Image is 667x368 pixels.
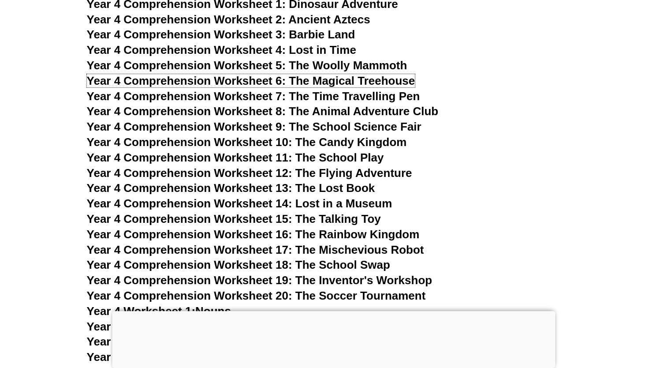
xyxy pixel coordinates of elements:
span: Year 4 Worksheet 2: [87,320,196,333]
a: Year 4 Comprehension Worksheet 3: Barbie Land [87,28,355,41]
a: Year 4 Comprehension Worksheet 13: The Lost Book [87,181,375,195]
a: Year 4 Worksheet 4:Synonyms and Antonyms [87,350,336,364]
a: Year 4 Comprehension Worksheet 18: The School Swap [87,258,390,271]
span: Year 4 Worksheet 4: [87,350,196,364]
a: Year 4 Comprehension Worksheet 8: The Animal Adventure Club [87,105,439,118]
a: Year 4 Comprehension Worksheet 12: The Flying Adventure [87,166,412,180]
a: Year 4 Comprehension Worksheet 7: The Time Travelling Pen [87,90,420,103]
iframe: Chat Widget [520,269,667,368]
span: Year 4 Worksheet 3: [87,335,196,348]
a: Year 4 Comprehension Worksheet 10: The Candy Kingdom [87,135,407,149]
a: Year 4 Comprehension Worksheet 5: The Woolly Mammoth [87,59,407,72]
a: Year 4 Comprehension Worksheet 6: The Magical Treehouse [87,74,415,87]
a: Year 4 Comprehension Worksheet 19: The Inventor's Workshop [87,274,432,287]
a: Year 4 Comprehension Worksheet 20: The Soccer Tournament [87,289,426,302]
a: Year 4 Worksheet 3:Adjectives [87,335,253,348]
iframe: Advertisement [112,311,555,366]
a: Year 4 Worksheet 2:Verbs [87,320,227,333]
a: Year 4 Comprehension Worksheet 15: The Talking Toy [87,212,381,225]
a: Year 4 Comprehension Worksheet 16: The Rainbow Kingdom [87,228,420,241]
a: Year 4 Comprehension Worksheet 14: Lost in a Museum [87,197,392,210]
a: Year 4 Comprehension Worksheet 9: The School Science Fair [87,120,421,133]
a: Year 4 Comprehension Worksheet 4: Lost in Time [87,43,356,56]
a: Year 4 Comprehension Worksheet 11: The School Play [87,151,384,164]
a: Year 4 Comprehension Worksheet 17: The Mischevious Robot [87,243,424,256]
a: Year 4 Comprehension Worksheet 2: Ancient Aztecs [87,13,370,26]
a: Year 4 Worksheet 1:Nouns [87,304,231,318]
span: Year 4 Worksheet 1: [87,304,196,318]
